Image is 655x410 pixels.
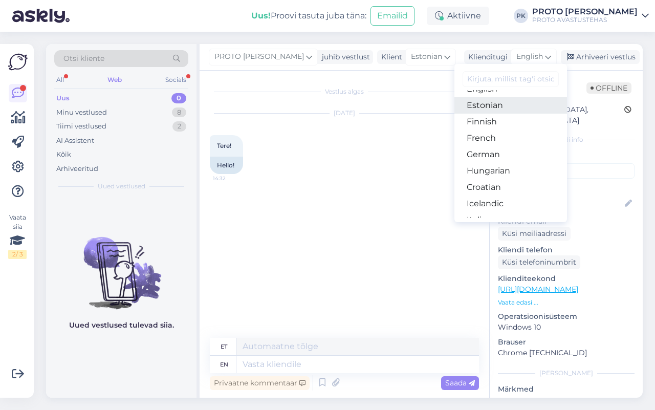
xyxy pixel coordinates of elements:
[463,71,559,87] input: Kirjuta, millist tag'i otsid
[54,73,66,87] div: All
[498,273,635,284] p: Klienditeekond
[514,9,528,23] div: PK
[498,216,635,227] p: Kliendi email
[454,212,567,228] a: Italian
[532,8,638,16] div: PROTO [PERSON_NAME]
[69,320,174,331] p: Uued vestlused tulevad siia.
[210,157,243,174] div: Hello!
[56,93,70,103] div: Uus
[411,51,442,62] span: Estonian
[217,142,231,149] span: Tere!
[63,53,104,64] span: Otsi kliente
[213,175,251,182] span: 14:32
[220,356,228,373] div: en
[214,51,304,62] span: PROTO [PERSON_NAME]
[454,97,567,114] a: Estonian
[561,50,640,64] div: Arhiveeri vestlus
[498,384,635,395] p: Märkmed
[464,52,508,62] div: Klienditugi
[171,93,186,103] div: 0
[445,378,475,387] span: Saada
[210,109,479,118] div: [DATE]
[8,250,27,259] div: 2 / 3
[172,121,186,132] div: 2
[172,107,186,118] div: 8
[163,73,188,87] div: Socials
[98,182,145,191] span: Uued vestlused
[454,130,567,146] a: French
[454,146,567,163] a: German
[56,136,94,146] div: AI Assistent
[498,227,571,241] div: Küsi meiliaadressi
[532,8,649,24] a: PROTO [PERSON_NAME]PROTO AVASTUSTEHAS
[210,87,479,96] div: Vestlus algas
[56,164,98,174] div: Arhiveeritud
[427,7,489,25] div: Aktiivne
[8,52,28,72] img: Askly Logo
[251,10,366,22] div: Proovi tasuta juba täna:
[516,51,543,62] span: English
[370,6,414,26] button: Emailid
[532,16,638,24] div: PROTO AVASTUSTEHAS
[56,149,71,160] div: Kõik
[498,337,635,348] p: Brauser
[105,73,124,87] div: Web
[498,369,635,378] div: [PERSON_NAME]
[498,322,635,333] p: Windows 10
[498,348,635,358] p: Chrome [TECHNICAL_ID]
[377,52,402,62] div: Klient
[498,311,635,322] p: Operatsioonisüsteem
[56,107,107,118] div: Minu vestlused
[498,285,578,294] a: [URL][DOMAIN_NAME]
[454,196,567,212] a: Icelandic
[8,213,27,259] div: Vaata siia
[586,82,631,94] span: Offline
[454,163,567,179] a: Hungarian
[56,121,106,132] div: Tiimi vestlused
[454,179,567,196] a: Croatian
[318,52,370,62] div: juhib vestlust
[221,338,227,355] div: et
[498,245,635,255] p: Kliendi telefon
[46,219,196,311] img: No chats
[498,298,635,307] p: Vaata edasi ...
[251,11,271,20] b: Uus!
[210,376,310,390] div: Privaatne kommentaar
[454,114,567,130] a: Finnish
[498,255,580,269] div: Küsi telefoninumbrit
